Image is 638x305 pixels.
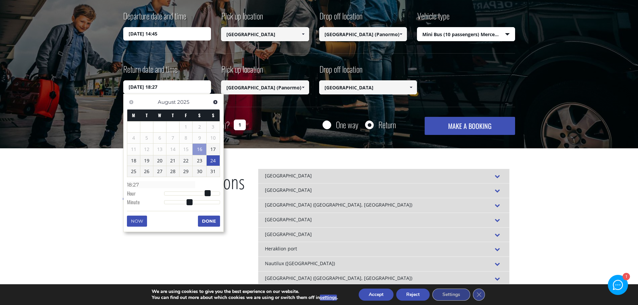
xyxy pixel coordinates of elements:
a: 17 [207,144,219,155]
span: Tuesday [146,112,148,119]
label: Pick up location [221,63,263,80]
a: 31 [207,166,219,177]
a: 28 [166,166,179,177]
a: 21 [166,155,179,166]
span: 5 [140,133,153,143]
div: Nautilux ([GEOGRAPHIC_DATA]) [258,256,509,271]
a: Previous [127,97,136,106]
input: Select drop-off location [319,80,417,94]
label: How many passengers ? [123,117,230,133]
button: settings [320,295,337,301]
span: Wednesday [158,112,161,119]
span: 7 [166,133,179,143]
div: [GEOGRAPHIC_DATA] [258,183,509,198]
span: Thursday [172,112,174,119]
span: Next [213,99,218,105]
label: Drop off location [319,63,362,80]
button: Close GDPR Cookie Banner [473,289,485,301]
a: Show All Items [406,80,417,94]
div: [GEOGRAPHIC_DATA] [258,169,509,183]
h2: Destinations [123,169,245,205]
label: One way [336,121,358,129]
a: 29 [180,166,192,177]
a: 24 [207,155,219,166]
span: 12 [140,144,153,155]
span: 9 [193,133,206,143]
span: Saturday [198,112,201,119]
a: 19 [140,155,153,166]
dt: Hour [127,190,164,199]
p: You can find out more about which cookies we are using or switch them off in . [152,295,338,301]
div: Heraklion port [258,242,509,256]
div: [GEOGRAPHIC_DATA] ([GEOGRAPHIC_DATA], [GEOGRAPHIC_DATA]) [258,271,509,286]
span: August [158,99,176,105]
div: [GEOGRAPHIC_DATA] ([GEOGRAPHIC_DATA], [GEOGRAPHIC_DATA]) [258,198,509,213]
a: 25 [127,166,140,177]
span: 2 [193,122,206,132]
span: Previous [129,99,134,105]
a: 26 [140,166,153,177]
a: 30 [193,166,206,177]
span: 11 [127,144,140,155]
button: Accept [359,289,394,301]
a: Next [211,97,220,106]
label: Drop off location [319,10,362,27]
input: Select pickup location [221,27,309,41]
a: 22 [180,155,192,166]
span: 13 [153,144,166,155]
a: 16 [193,144,206,155]
div: [GEOGRAPHIC_DATA] [258,227,509,242]
span: 4 [127,133,140,143]
div: [GEOGRAPHIC_DATA] [258,213,509,227]
a: Show All Items [396,27,407,41]
span: Popular [123,169,170,200]
span: Monday [132,112,135,119]
div: 1 [623,273,630,280]
span: 15 [180,144,192,155]
span: 2025 [177,99,189,105]
a: 20 [153,155,166,166]
input: Select pickup location [221,80,309,94]
label: Return [378,121,396,129]
a: 27 [153,166,166,177]
button: Now [127,216,147,226]
a: Show All Items [297,80,308,94]
span: Friday [185,112,187,119]
span: 10 [207,133,219,143]
span: Mini Bus (10 passengers) Mercedes Sprinter [417,27,515,42]
a: 23 [193,155,206,166]
span: 8 [180,133,192,143]
button: Done [198,216,220,226]
a: 18 [127,155,140,166]
label: Pick up location [221,10,263,27]
label: Return date and time [123,63,178,80]
label: Vehicle type [417,10,449,27]
p: We are using cookies to give you the best experience on our website. [152,289,338,295]
dt: Minute [127,199,164,207]
button: Reject [396,289,430,301]
span: 1 [180,122,192,132]
input: Select drop-off location [319,27,407,41]
button: Settings [432,289,470,301]
button: MAKE A BOOKING [425,117,515,135]
label: Departure date and time [123,10,186,27]
span: Sunday [212,112,214,119]
span: 6 [153,133,166,143]
a: Show All Items [297,27,308,41]
span: 3 [207,122,219,132]
span: 14 [166,144,179,155]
